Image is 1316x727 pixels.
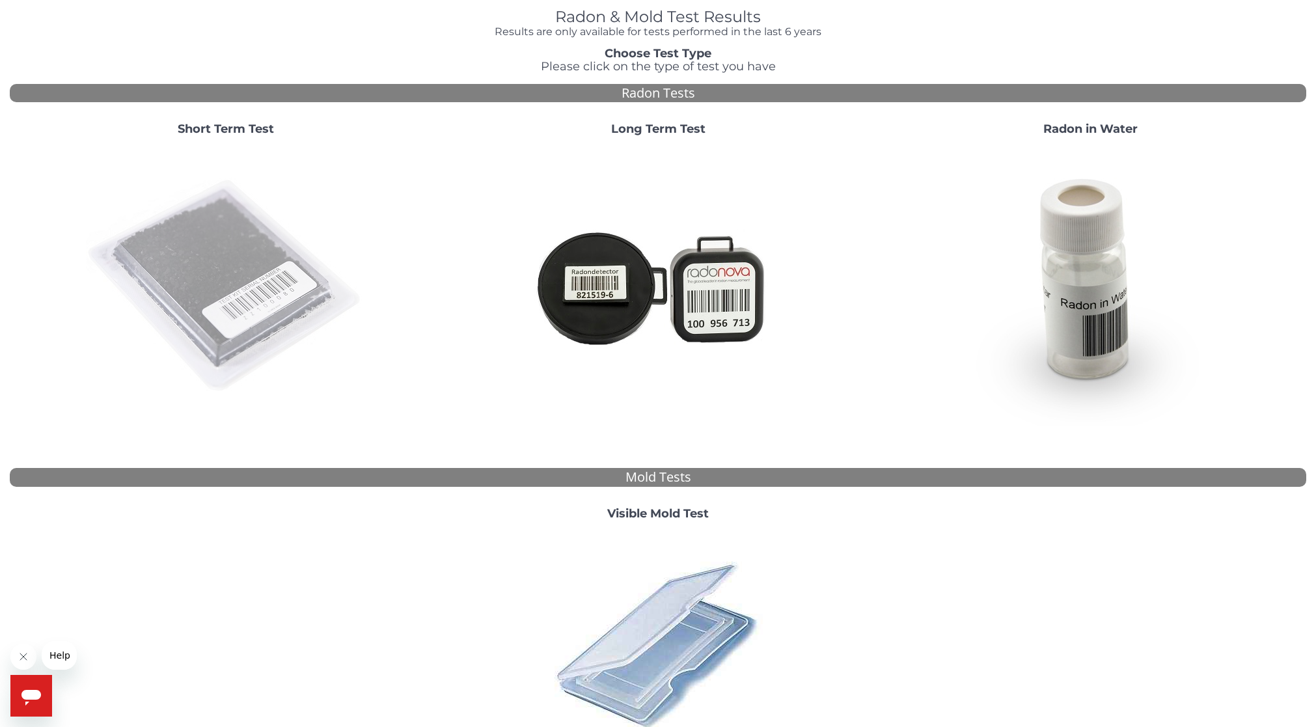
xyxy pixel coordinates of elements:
[611,122,706,136] strong: Long Term Test
[10,84,1306,103] div: Radon Tests
[10,468,1306,487] div: Mold Tests
[607,506,709,521] strong: Visible Mold Test
[178,122,274,136] strong: Short Term Test
[950,146,1230,426] img: RadoninWater.jpg
[399,8,918,25] h1: Radon & Mold Test Results
[541,59,776,74] span: Please click on the type of test you have
[86,146,366,426] img: ShortTerm.jpg
[42,641,77,670] iframe: Message from company
[1043,122,1138,136] strong: Radon in Water
[10,644,36,670] iframe: Close message
[399,26,918,38] h4: Results are only available for tests performed in the last 6 years
[605,46,711,61] strong: Choose Test Type
[518,146,798,426] img: Radtrak2vsRadtrak3.jpg
[10,675,52,717] iframe: Button to launch messaging window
